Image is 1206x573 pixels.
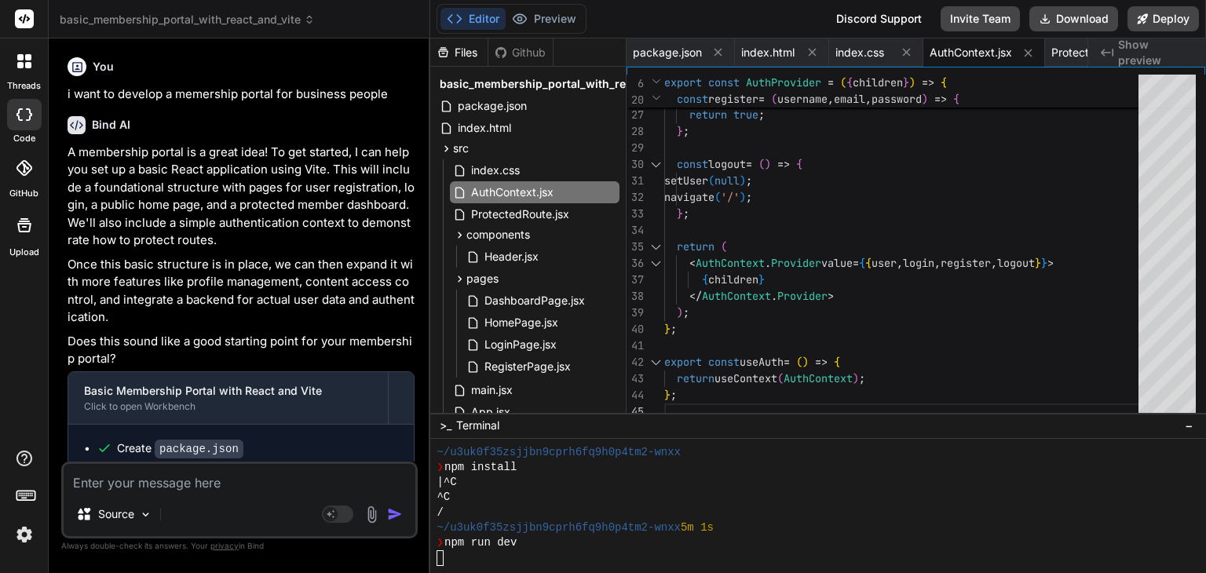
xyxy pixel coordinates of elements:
span: index.html [456,119,513,137]
span: = [853,256,859,270]
span: => [922,75,934,89]
span: ) [853,371,859,385]
span: ) [765,157,771,171]
span: Show preview [1118,37,1193,68]
span: = [746,157,752,171]
div: Click to open Workbench [84,400,372,413]
span: Terminal [456,418,499,433]
span: Provider [771,256,821,270]
p: A membership portal is a great idea! To get started, I can help you set up a basic React applicat... [68,144,415,250]
label: Upload [9,246,39,259]
button: Invite Team [941,6,1020,31]
div: 44 [627,387,644,403]
span: ) [740,190,746,204]
h6: Bind AI [92,117,130,133]
div: Click to collapse the range. [645,156,666,173]
span: Header.jsx [483,247,540,266]
span: logout [708,157,746,171]
span: AuthContext [784,371,853,385]
span: LoginPage.jsx [483,335,558,354]
span: register [708,92,758,106]
span: components [466,227,530,243]
span: ) [740,173,746,188]
div: Click to collapse the range. [645,354,666,370]
span: 5m 1s [681,520,714,535]
span: const [708,355,740,369]
div: 34 [627,222,644,239]
span: ( [796,355,802,369]
span: package.json [456,97,528,115]
span: − [1185,418,1193,433]
button: Download [1029,6,1118,31]
span: / [437,505,443,520]
span: } [903,75,909,89]
label: threads [7,79,41,93]
div: 36 [627,255,644,272]
span: ; [758,108,765,122]
p: Always double-check its answers. Your in Bind [61,538,418,553]
span: } [677,124,683,138]
span: { [702,272,708,286]
span: 6 [627,75,644,92]
span: '/' [721,190,740,204]
div: 27 [627,107,644,123]
div: 35 [627,239,644,255]
span: ; [746,190,752,204]
p: i want to develop a memership portal for business people [68,86,415,104]
span: ( [777,371,784,385]
span: } [664,388,671,402]
div: 39 [627,305,644,321]
span: , [991,256,997,270]
img: attachment [363,505,381,524]
span: HomePage.jsx [483,313,560,332]
span: true [733,108,758,122]
span: 20 [627,92,644,108]
span: npm run dev [444,535,517,550]
div: Basic Membership Portal with React and Vite [84,383,372,399]
div: 43 [627,370,644,387]
div: 37 [627,272,644,288]
img: Pick Models [139,508,152,521]
span: </ [689,289,702,303]
span: { [834,355,840,369]
span: { [846,75,853,89]
label: GitHub [9,187,38,200]
span: basic_membership_portal_with_react_and_vite [60,12,315,27]
span: index.css [835,45,884,60]
span: { [859,256,865,270]
span: login [903,256,934,270]
span: => [777,157,790,171]
span: return [689,108,727,122]
span: register [941,256,991,270]
span: children [708,272,758,286]
span: , [897,256,903,270]
span: package.json [633,45,702,60]
span: navigate [664,190,714,204]
div: 31 [627,173,644,189]
span: ) [802,355,809,369]
span: ; [671,388,677,402]
span: ( [714,190,721,204]
span: . [765,256,771,270]
label: code [13,132,35,145]
h6: You [93,59,114,75]
div: 28 [627,123,644,140]
span: ❯ [437,535,444,550]
span: ^C [437,490,450,505]
span: { [865,256,872,270]
span: ( [721,239,727,254]
span: RegisterPage.jsx [483,357,572,376]
img: icon [387,506,403,522]
code: package.json [155,440,243,458]
span: ( [708,173,714,188]
span: export [664,355,702,369]
span: username [777,92,828,106]
span: AuthProvider [746,75,821,89]
span: privacy [210,541,239,550]
span: ProtectedRoute.jsx [1051,45,1149,60]
span: ( [840,75,846,89]
span: Provider [777,289,828,303]
span: user [872,256,897,270]
span: } [1035,256,1041,270]
span: , [865,92,872,106]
